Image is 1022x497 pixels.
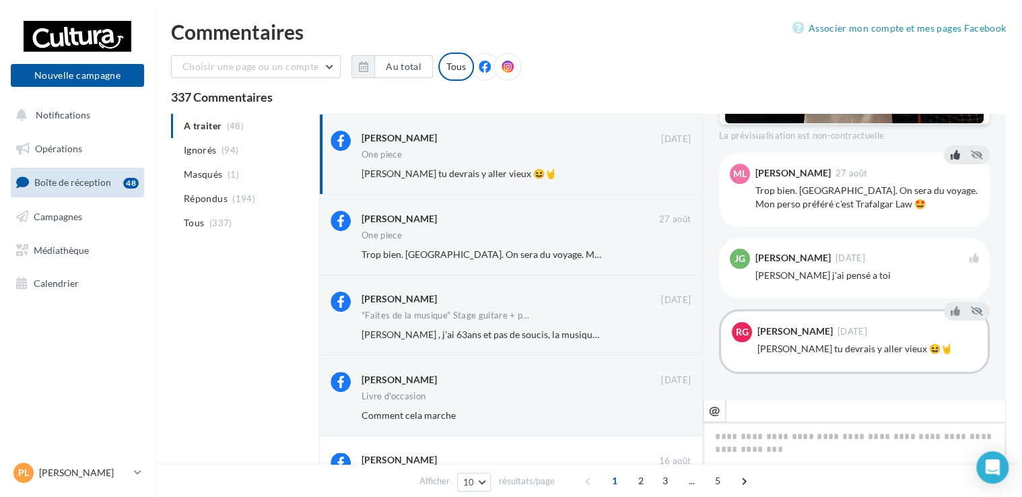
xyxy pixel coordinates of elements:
button: Au total [351,55,433,78]
span: résultats/page [498,475,554,488]
span: (94) [222,145,238,156]
a: PL [PERSON_NAME] [11,460,144,486]
span: Masqués [184,168,222,181]
span: Notifications [36,109,90,121]
span: Opérations [35,143,82,154]
div: Livre d'occasion [362,392,425,401]
span: Médiathèque [34,244,89,255]
span: [DATE] [661,294,691,306]
span: JG [735,252,745,265]
div: Open Intercom Messenger [976,451,1009,484]
div: [PERSON_NAME] [755,253,831,263]
div: [PERSON_NAME] [362,453,437,467]
span: Ignorés [184,143,216,157]
a: Opérations [8,135,147,163]
span: 3 [654,470,676,492]
span: Campagnes [34,211,82,222]
span: 1 [604,470,625,492]
div: [PERSON_NAME] j'ai pensé a toi [755,269,979,282]
span: (194) [232,193,255,204]
span: [DATE] [661,374,691,387]
button: Au total [374,55,433,78]
span: [PERSON_NAME] , j'ai 63ans et pas de soucis, la musique n'a pas d'âge 😀 [362,329,664,340]
span: PL [18,466,29,479]
div: 48 [123,178,139,189]
div: Commentaires [171,22,1006,42]
span: 16 août [659,455,691,467]
div: [PERSON_NAME] [362,292,437,306]
span: Comment cela marche [362,409,456,421]
div: [PERSON_NAME] tu devrais y aller vieux 😆🤘 [757,342,977,356]
button: Choisir une page ou un compte [171,55,341,78]
div: One piece [362,231,402,240]
p: [PERSON_NAME] [39,466,129,479]
button: @ [703,399,726,422]
div: [PERSON_NAME] [362,131,437,145]
div: [PERSON_NAME] [362,373,437,387]
div: One piece [362,150,402,159]
div: La prévisualisation est non-contractuelle [719,125,990,142]
span: Boîte de réception [34,176,111,188]
div: Trop bien. [GEOGRAPHIC_DATA]. On sera du voyage. Mon perso préféré c'est Trafalgar Law 🤩 [755,184,979,211]
span: Répondus [184,192,228,205]
span: ... [681,470,702,492]
div: [PERSON_NAME] [755,168,831,178]
div: 337 Commentaires [171,91,1006,103]
span: [DATE] [661,133,691,145]
button: Notifications [8,101,141,129]
span: Ml [733,167,747,180]
span: [DATE] [836,254,865,263]
div: Tous [438,53,474,81]
button: 10 [457,473,491,492]
a: Boîte de réception48 [8,168,147,197]
span: 2 [630,470,652,492]
span: 27 août [659,213,691,226]
span: 5 [707,470,728,492]
a: Campagnes [8,203,147,231]
span: Afficher [419,475,450,488]
a: Calendrier [8,269,147,298]
span: "Faites de la musique" Stage guitare + p... [362,311,529,320]
div: [PERSON_NAME] [362,212,437,226]
span: 27 août [836,169,867,178]
i: @ [709,404,720,416]
span: Tous [184,216,204,230]
span: 10 [463,477,475,488]
button: Nouvelle campagne [11,64,144,87]
span: RG [736,325,749,339]
span: Choisir une page ou un compte [182,61,318,72]
span: [DATE] [838,327,867,336]
span: [PERSON_NAME] tu devrais y aller vieux 😆🤘 [362,168,556,179]
a: Médiathèque [8,236,147,265]
span: (1) [228,169,239,180]
span: (337) [209,218,232,228]
span: Calendrier [34,277,79,289]
a: Associer mon compte et mes pages Facebook [792,20,1006,36]
span: Trop bien. [GEOGRAPHIC_DATA]. On sera du voyage. Mon perso préféré c'est Trafalgar Law 🤩 [362,249,756,260]
div: [PERSON_NAME] [757,327,833,336]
